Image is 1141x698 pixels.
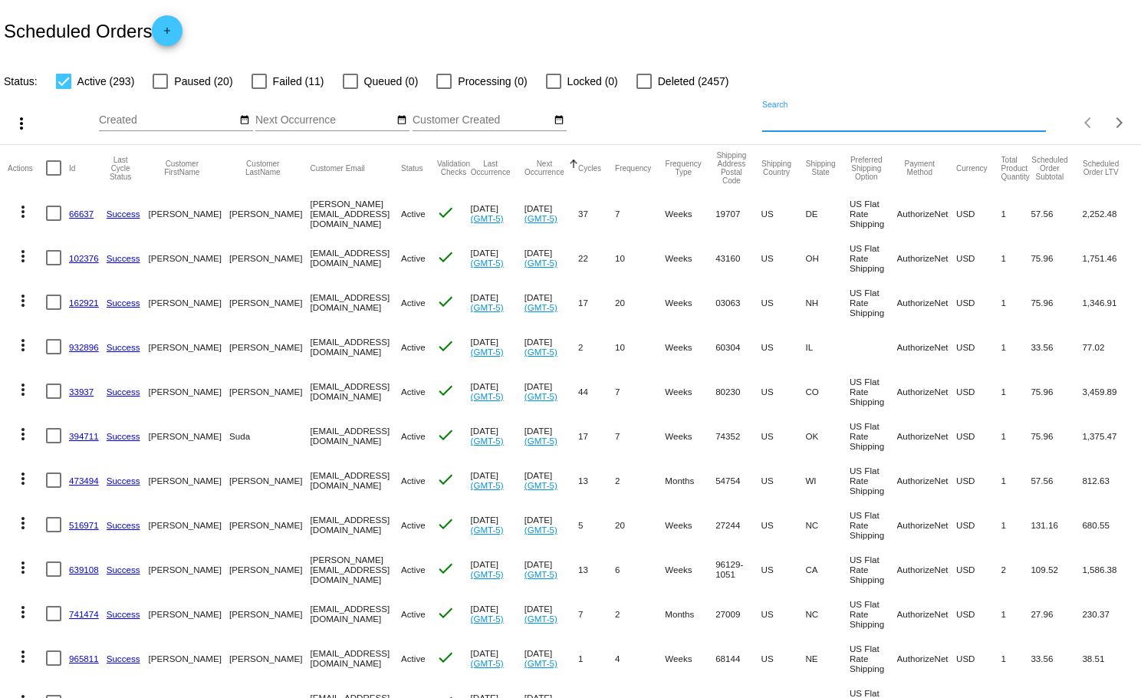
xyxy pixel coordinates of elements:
[14,336,32,354] mat-icon: more_vert
[524,636,578,680] mat-cell: [DATE]
[471,369,524,413] mat-cell: [DATE]
[850,369,897,413] mat-cell: US Flat Rate Shipping
[665,591,715,636] mat-cell: Months
[761,636,806,680] mat-cell: US
[436,426,455,444] mat-icon: check
[524,502,578,547] mat-cell: [DATE]
[665,502,715,547] mat-cell: Weeks
[805,235,850,280] mat-cell: OH
[311,163,365,173] button: Change sorting for CustomerEmail
[715,191,761,235] mat-cell: 19707
[897,160,942,176] button: Change sorting for PaymentMethod.Type
[715,280,761,324] mat-cell: 03063
[229,369,310,413] mat-cell: [PERSON_NAME]
[956,235,1001,280] mat-cell: USD
[665,636,715,680] mat-cell: Weeks
[761,324,806,369] mat-cell: US
[229,191,310,235] mat-cell: [PERSON_NAME]
[471,235,524,280] mat-cell: [DATE]
[149,280,229,324] mat-cell: [PERSON_NAME]
[761,502,806,547] mat-cell: US
[4,15,182,46] h2: Scheduled Orders
[956,163,988,173] button: Change sorting for CurrencyIso
[805,413,850,458] mat-cell: OK
[229,636,310,680] mat-cell: [PERSON_NAME]
[956,413,1001,458] mat-cell: USD
[1031,191,1082,235] mat-cell: 57.56
[956,636,1001,680] mat-cell: USD
[436,470,455,489] mat-icon: check
[761,369,806,413] mat-cell: US
[715,369,761,413] mat-cell: 80230
[956,502,1001,547] mat-cell: USD
[8,145,46,191] mat-header-cell: Actions
[471,324,524,369] mat-cell: [DATE]
[715,591,761,636] mat-cell: 27009
[471,458,524,502] mat-cell: [DATE]
[715,151,747,185] button: Change sorting for ShippingPostcode
[107,298,140,308] a: Success
[761,191,806,235] mat-cell: US
[1031,156,1068,181] button: Change sorting for Subtotal
[311,191,402,235] mat-cell: [PERSON_NAME][EMAIL_ADDRESS][DOMAIN_NAME]
[524,591,578,636] mat-cell: [DATE]
[401,342,426,352] span: Active
[311,413,402,458] mat-cell: [EMAIL_ADDRESS][DOMAIN_NAME]
[805,547,850,591] mat-cell: CA
[761,413,806,458] mat-cell: US
[69,298,99,308] a: 162921
[805,591,850,636] mat-cell: NC
[401,520,426,530] span: Active
[665,280,715,324] mat-cell: Weeks
[578,191,615,235] mat-cell: 37
[1082,547,1133,591] mat-cell: 1,586.38
[665,413,715,458] mat-cell: Weeks
[897,502,956,547] mat-cell: AuthorizeNet
[578,636,615,680] mat-cell: 1
[1082,235,1133,280] mat-cell: 1,751.46
[897,591,956,636] mat-cell: AuthorizeNet
[14,380,32,399] mat-icon: more_vert
[956,547,1001,591] mat-cell: USD
[149,324,229,369] mat-cell: [PERSON_NAME]
[850,156,883,181] button: Change sorting for PreferredShippingOption
[436,292,455,311] mat-icon: check
[401,163,423,173] button: Change sorting for Status
[524,658,557,668] a: (GMT-5)
[897,413,956,458] mat-cell: AuthorizeNet
[4,75,38,87] span: Status:
[615,413,665,458] mat-cell: 7
[524,258,557,268] a: (GMT-5)
[615,502,665,547] mat-cell: 20
[311,636,402,680] mat-cell: [EMAIL_ADDRESS][DOMAIN_NAME]
[401,431,426,441] span: Active
[401,387,426,397] span: Active
[149,369,229,413] mat-cell: [PERSON_NAME]
[805,369,850,413] mat-cell: CO
[956,591,1001,636] mat-cell: USD
[149,458,229,502] mat-cell: [PERSON_NAME]
[578,502,615,547] mat-cell: 5
[850,591,897,636] mat-cell: US Flat Rate Shipping
[471,436,504,446] a: (GMT-5)
[107,342,140,352] a: Success
[1082,458,1133,502] mat-cell: 812.63
[1001,369,1031,413] mat-cell: 1
[615,235,665,280] mat-cell: 10
[805,324,850,369] mat-cell: IL
[69,565,99,575] a: 639108
[1082,280,1133,324] mat-cell: 1,346.91
[471,280,524,324] mat-cell: [DATE]
[107,156,135,181] button: Change sorting for LastProcessingCycleId
[524,369,578,413] mat-cell: [DATE]
[524,569,557,579] a: (GMT-5)
[149,547,229,591] mat-cell: [PERSON_NAME]
[14,202,32,221] mat-icon: more_vert
[14,291,32,310] mat-icon: more_vert
[715,458,761,502] mat-cell: 54754
[1031,280,1082,324] mat-cell: 75.96
[715,636,761,680] mat-cell: 68144
[1082,191,1133,235] mat-cell: 2,252.48
[69,209,94,219] a: 66637
[69,609,99,619] a: 741474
